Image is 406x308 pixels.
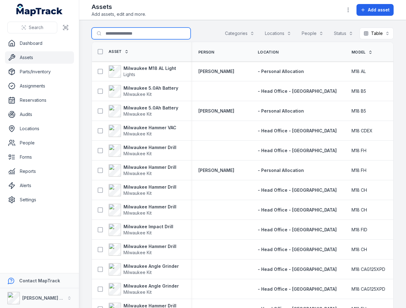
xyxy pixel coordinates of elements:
span: Model [352,50,366,55]
strong: Milwaukee 5.0Ah Battery [123,105,178,111]
span: M18 CDEX [352,128,373,134]
span: M18 B5 [352,108,366,114]
a: Audits [5,108,74,121]
strong: Milwaukee Angle Grinder [123,283,179,289]
strong: Milwaukee Hammer Drill [123,144,176,151]
a: - Personal Allocation [258,108,304,114]
strong: Milwaukee M18 AL Light [123,65,176,71]
span: Search [29,24,43,31]
span: M18 FID [352,227,367,233]
strong: Milwaukee Hammer Drill [123,204,176,210]
a: Dashboard [5,37,74,49]
a: Milwaukee Hammer DrillMilwaukee Kit [109,204,176,216]
a: [PERSON_NAME] [198,167,234,173]
span: M18 FH [352,167,366,173]
a: Milwaukee Hammer DrillMilwaukee Kit [109,144,176,157]
span: - Personal Allocation [258,168,304,173]
a: Reports [5,165,74,178]
a: People [5,137,74,149]
a: Milwaukee Hammer DrillMilwaukee Kit [109,164,176,177]
span: - Head Office - [GEOGRAPHIC_DATA] [258,227,337,232]
span: M18 CH [352,187,367,193]
span: - Head Office - [GEOGRAPHIC_DATA] [258,267,337,272]
span: M18 AL [352,68,366,75]
span: Milwaukee Kit [123,250,152,255]
a: - Head Office - [GEOGRAPHIC_DATA] [258,286,337,292]
span: Milwaukee Kit [123,171,152,176]
span: Milwaukee Kit [123,230,152,235]
a: Milwaukee M18 AL LightLights [109,65,176,78]
strong: Milwaukee Hammer Drill [123,243,176,250]
strong: Milwaukee 5.0Ah Battery [123,85,178,91]
h2: Assets [92,2,146,11]
a: Model [352,50,373,55]
strong: Milwaukee Hammer Drill [123,164,176,170]
strong: Milwaukee Angle Grinder [123,263,179,269]
a: Milwaukee Angle GrinderMilwaukee Kit [109,263,179,276]
button: Table [360,28,394,39]
span: Milwaukee Kit [123,190,152,196]
span: - Personal Allocation [258,69,304,74]
a: - Head Office - [GEOGRAPHIC_DATA] [258,207,337,213]
span: Add assets, edit and more. [92,11,146,17]
span: Lights [123,72,135,77]
span: - Head Office - [GEOGRAPHIC_DATA] [258,286,337,292]
a: [PERSON_NAME] [198,108,234,114]
span: - Head Office - [GEOGRAPHIC_DATA] [258,128,337,133]
a: Milwaukee 5.0Ah BatteryMilwaukee Kit [109,85,178,97]
a: Milwaukee Hammer DrillMilwaukee Kit [109,243,176,256]
span: Milwaukee Kit [123,270,152,275]
a: - Head Office - [GEOGRAPHIC_DATA] [258,148,337,154]
a: Milwaukee Angle GrinderMilwaukee Kit [109,283,179,295]
button: Add asset [356,4,394,16]
a: Assignments [5,80,74,92]
a: Alerts [5,179,74,192]
button: Status [330,28,357,39]
strong: Milwaukee Impact Drill [123,224,173,230]
a: [PERSON_NAME] [198,68,234,75]
a: Parts/Inventory [5,66,74,78]
a: - Head Office - [GEOGRAPHIC_DATA] [258,227,337,233]
a: - Head Office - [GEOGRAPHIC_DATA] [258,88,337,94]
a: - Head Office - [GEOGRAPHIC_DATA] [258,128,337,134]
a: Assets [5,51,74,64]
span: M18 CAG125XPD [352,266,385,272]
button: Categories [221,28,258,39]
span: Location [258,50,279,55]
span: M18 CH [352,246,367,253]
span: M18 CH [352,207,367,213]
a: Milwaukee Hammer VACMilwaukee Kit [109,125,176,137]
span: Add asset [368,7,390,13]
a: - Head Office - [GEOGRAPHIC_DATA] [258,246,337,253]
span: Milwaukee Kit [123,131,152,136]
strong: Contact MapTrack [19,278,60,283]
a: Milwaukee Hammer DrillMilwaukee Kit [109,184,176,196]
button: Locations [261,28,295,39]
a: Milwaukee 5.0Ah BatteryMilwaukee Kit [109,105,178,117]
span: Milwaukee Kit [123,92,152,97]
a: Asset [109,49,129,54]
span: M18 CAG125XPD [352,286,385,292]
span: Milwaukee Kit [123,111,152,117]
strong: [PERSON_NAME] Air [22,295,65,301]
span: Milwaukee Kit [123,151,152,156]
a: - Personal Allocation [258,68,304,75]
a: Forms [5,151,74,163]
a: MapTrack [16,4,63,16]
a: Locations [5,122,74,135]
span: - Head Office - [GEOGRAPHIC_DATA] [258,247,337,252]
a: Settings [5,194,74,206]
span: M18 B5 [352,88,366,94]
button: People [298,28,327,39]
strong: Milwaukee Hammer VAC [123,125,176,131]
span: Asset [109,49,122,54]
a: - Head Office - [GEOGRAPHIC_DATA] [258,266,337,272]
strong: Milwaukee Hammer Drill [123,184,176,190]
a: - Personal Allocation [258,167,304,173]
span: Person [198,50,214,55]
button: Search [7,22,57,33]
